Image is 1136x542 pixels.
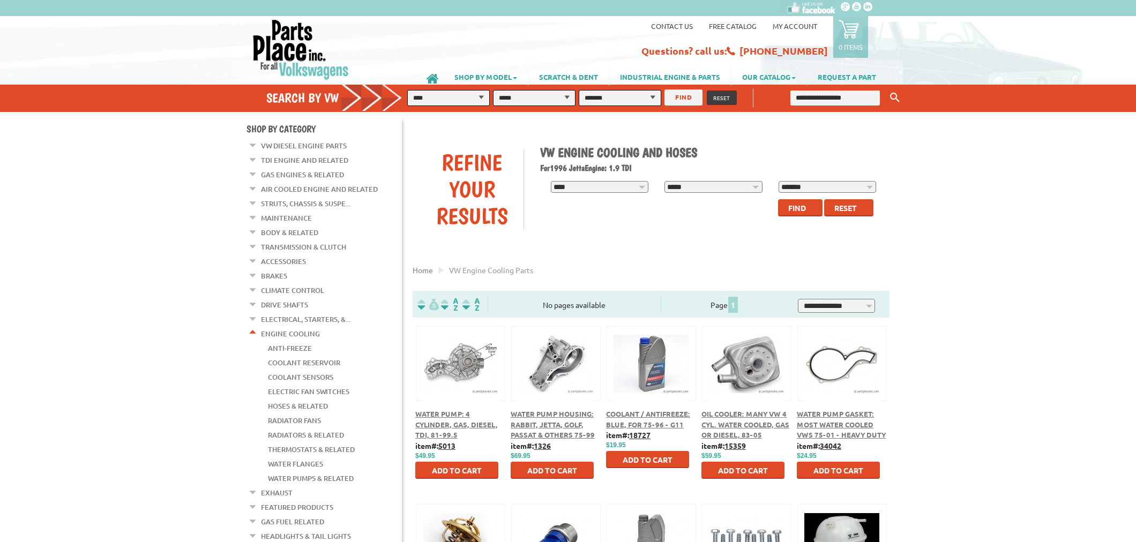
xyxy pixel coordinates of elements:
[528,67,609,86] a: SCRATCH & DENT
[534,441,551,450] u: 1326
[797,452,817,460] span: $24.95
[268,341,312,355] a: Anti-Freeze
[511,441,551,450] b: item#:
[261,500,333,514] a: Featured Products
[797,462,880,479] button: Add to Cart
[261,254,306,268] a: Accessories
[266,90,413,106] h4: Search by VW
[261,225,318,239] a: Body & Related
[415,441,455,450] b: item#:
[268,370,333,384] a: Coolant Sensors
[432,465,482,475] span: Add to Cart
[701,441,746,450] b: item#:
[585,163,632,173] span: Engine: 1.9 TDI
[268,442,355,456] a: Thermostats & Related
[460,298,482,311] img: Sort by Sales Rank
[438,441,455,450] u: 5013
[268,428,344,442] a: Radiators & Related
[449,265,533,275] span: VW engine cooling parts
[511,462,594,479] button: Add to Cart
[834,203,857,213] span: Reset
[415,462,498,479] button: Add to Cart
[606,441,626,449] span: $19.95
[511,409,595,439] a: Water Pump Housing: Rabbit, Jetta, Golf, Passat & Others 75-99
[261,182,378,196] a: Air Cooled Engine and Related
[887,89,903,107] button: Keyword Search
[261,211,312,225] a: Maintenance
[261,168,344,182] a: Gas Engines & Related
[606,409,690,429] a: Coolant / Antifreeze: Blue, for 75-96 - G11
[261,269,287,283] a: Brakes
[728,297,738,313] span: 1
[651,21,693,31] a: Contact us
[415,409,498,439] a: Water Pump: 4 Cylinder, Gas, Diesel, TDI, 81-99.5
[417,298,439,311] img: filterpricelow.svg
[709,21,757,31] a: Free Catalog
[252,19,350,80] img: Parts Place Inc!
[629,430,651,440] u: 18727
[511,452,530,460] span: $69.95
[731,67,806,86] a: OUR CATALOG
[664,89,702,106] button: FIND
[261,312,350,326] a: Electrical, Starters, &...
[661,296,788,313] div: Page
[540,145,882,160] h1: VW Engine Cooling and Hoses
[268,356,340,370] a: Coolant Reservoir
[701,462,784,479] button: Add to Cart
[488,299,661,311] div: No pages available
[833,16,868,58] a: 0 items
[261,327,320,341] a: Engine Cooling
[268,457,323,471] a: Water Flanges
[813,465,863,475] span: Add to Cart
[413,265,433,275] a: Home
[606,451,689,468] button: Add to Cart
[261,139,347,153] a: VW Diesel Engine Parts
[261,153,348,167] a: TDI Engine and Related
[713,94,730,102] span: RESET
[788,203,806,213] span: Find
[268,385,349,398] a: Electric Fan Switches
[261,197,350,210] a: Struts, Chassis & Suspe...
[261,298,308,312] a: Drive Shafts
[701,452,721,460] span: $59.95
[773,21,817,31] a: My Account
[268,399,328,413] a: Hoses & Related
[540,163,882,173] h2: 1996 Jetta
[807,67,887,86] a: REQUEST A PART
[839,42,863,51] p: 0 items
[724,441,746,450] u: 15359
[268,471,354,485] a: Water Pumps & Related
[268,413,321,427] a: Radiator Fans
[606,430,651,440] b: item#:
[540,163,550,173] span: For
[421,149,524,229] div: Refine Your Results
[261,240,346,254] a: Transmission & Clutch
[261,283,324,297] a: Climate Control
[778,199,823,216] button: Find
[824,199,873,216] button: Reset
[701,409,789,439] a: Oil Cooler: Many VW 4 Cyl. water cooled, Gas or Diesel, 83-05
[415,452,435,460] span: $49.95
[797,441,841,450] b: item#:
[609,67,731,86] a: INDUSTRIAL ENGINE & PARTS
[718,465,768,475] span: Add to Cart
[439,298,460,311] img: Sort by Headline
[623,455,672,464] span: Add to Cart
[261,515,324,529] a: Gas Fuel Related
[707,91,737,105] button: RESET
[527,465,577,475] span: Add to Cart
[797,409,886,439] a: Water Pump Gasket: Most Water Cooled VWs 75-01 - Heavy Duty
[820,441,841,450] u: 34042
[444,67,528,86] a: SHOP BY MODEL
[246,123,402,134] h4: Shop By Category
[261,486,293,500] a: Exhaust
